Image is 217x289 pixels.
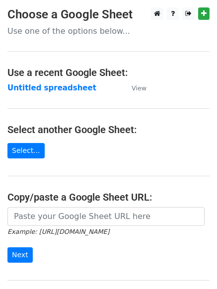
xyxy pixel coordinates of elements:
[7,7,210,22] h3: Choose a Google Sheet
[7,143,45,158] a: Select...
[7,228,109,235] small: Example: [URL][DOMAIN_NAME]
[7,124,210,136] h4: Select another Google Sheet:
[7,207,205,226] input: Paste your Google Sheet URL here
[7,247,33,263] input: Next
[7,67,210,78] h4: Use a recent Google Sheet:
[7,83,96,92] a: Untitled spreadsheet
[7,26,210,36] p: Use one of the options below...
[132,84,146,92] small: View
[7,191,210,203] h4: Copy/paste a Google Sheet URL:
[122,83,146,92] a: View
